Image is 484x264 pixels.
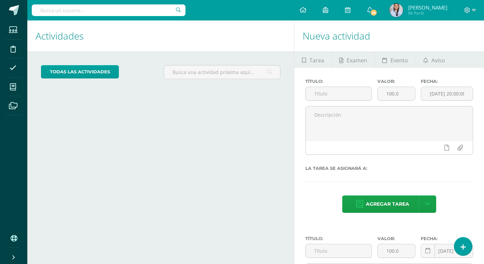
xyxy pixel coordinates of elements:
[370,9,377,16] span: 26
[347,52,367,69] span: Examen
[36,20,286,52] h1: Actividades
[408,4,447,11] span: [PERSON_NAME]
[377,79,415,84] label: Valor:
[303,20,476,52] h1: Nueva actividad
[32,4,185,16] input: Busca un usuario...
[164,65,280,79] input: Busca una actividad próxima aquí...
[306,244,372,258] input: Título
[421,87,473,100] input: Fecha de entrega
[377,236,415,241] label: Valor:
[431,52,445,69] span: Aviso
[305,79,372,84] label: Título:
[408,10,447,16] span: Mi Perfil
[332,52,374,68] a: Examen
[390,52,408,69] span: Evento
[309,52,324,69] span: Tarea
[305,166,473,171] label: La tarea se asignará a:
[306,87,372,100] input: Título
[421,236,473,241] label: Fecha:
[389,3,403,17] img: df20aaf29d73945f28237438835fe8d9.png
[421,79,473,84] label: Fecha:
[378,87,415,100] input: Puntos máximos
[294,52,331,68] a: Tarea
[375,52,416,68] a: Evento
[305,236,372,241] label: Título:
[366,196,409,212] span: Agregar tarea
[378,244,415,258] input: Puntos máximos
[41,65,119,78] a: todas las Actividades
[421,244,473,258] input: Fecha de entrega
[416,52,453,68] a: Aviso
